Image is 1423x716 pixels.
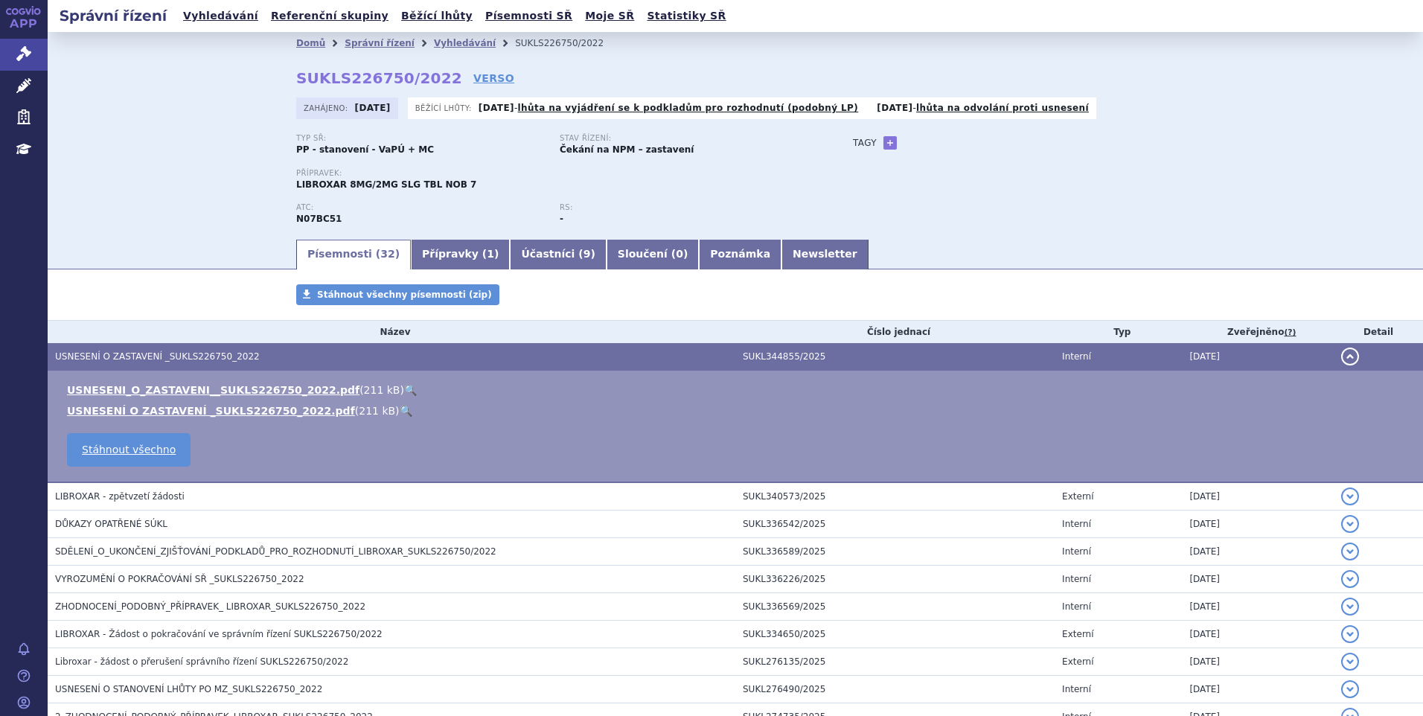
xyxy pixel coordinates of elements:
p: Přípravek: [296,169,823,178]
a: + [883,136,897,150]
a: USNESENI_O_ZASTAVENI__SUKLS226750_2022.pdf [67,384,359,396]
a: Běžící lhůty [397,6,477,26]
th: Typ [1055,321,1182,343]
span: Interní [1062,684,1091,694]
a: Poznámka [699,240,781,269]
a: 🔍 [404,384,417,396]
td: SUKL344855/2025 [735,343,1055,371]
button: detail [1341,570,1359,588]
td: SUKL336589/2025 [735,538,1055,566]
td: SUKL334650/2025 [735,621,1055,648]
button: detail [1341,515,1359,533]
span: SDĚLENÍ_O_UKONČENÍ_ZJIŠŤOVÁNÍ_PODKLADŮ_PRO_ROZHODNUTÍ_LIBROXAR_SUKLS226750/2022 [55,546,496,557]
td: [DATE] [1182,538,1334,566]
span: Interní [1062,601,1091,612]
p: Typ SŘ: [296,134,545,143]
a: Písemnosti SŘ [481,6,577,26]
a: Vyhledávání [179,6,263,26]
span: DŮKAZY OPATŘENÉ SÚKL [55,519,167,529]
span: Interní [1062,574,1091,584]
span: Externí [1062,629,1093,639]
a: USNESENÍ O ZASTAVENÍ _SUKLS226750_2022.pdf [67,405,355,417]
span: ZHODNOCENÍ_PODOBNÝ_PŘÍPRAVEK_ LIBROXAR_SUKLS226750_2022 [55,601,365,612]
th: Číslo jednací [735,321,1055,343]
td: SUKL336226/2025 [735,566,1055,593]
a: Moje SŘ [581,6,639,26]
td: [DATE] [1182,482,1334,511]
th: Detail [1334,321,1423,343]
span: VYROZUMĚNÍ O POKRAČOVÁNÍ SŘ _SUKLS226750_2022 [55,574,304,584]
button: detail [1341,488,1359,505]
li: ( ) [67,383,1408,397]
a: Referenční skupiny [266,6,393,26]
a: Domů [296,38,325,48]
td: [DATE] [1182,511,1334,538]
span: 211 kB [359,405,395,417]
button: detail [1341,625,1359,643]
a: Přípravky (1) [411,240,510,269]
strong: - [560,214,563,224]
span: LIBROXAR - zpětvzetí žádosti [55,491,185,502]
li: SUKLS226750/2022 [515,32,623,54]
a: Účastníci (9) [510,240,606,269]
p: ATC: [296,203,545,212]
span: Interní [1062,351,1091,362]
a: Sloučení (0) [607,240,699,269]
td: [DATE] [1182,676,1334,703]
span: Stáhnout všechny písemnosti (zip) [317,290,492,300]
strong: [DATE] [877,103,912,113]
span: Libroxar - žádost o přerušení správního řízení SUKLS226750/2022 [55,656,348,667]
strong: BUPRENORFIN, KOMBINACE [296,214,342,224]
span: Externí [1062,491,1093,502]
span: 211 kB [364,384,400,396]
a: Newsletter [781,240,869,269]
td: [DATE] [1182,621,1334,648]
strong: SUKLS226750/2022 [296,69,462,87]
td: SUKL276490/2025 [735,676,1055,703]
button: detail [1341,653,1359,671]
span: LIBROXAR 8MG/2MG SLG TBL NOB 7 [296,179,476,190]
span: USNESENÍ O STANOVENÍ LHŮTY PO MZ_SUKLS226750_2022 [55,684,322,694]
span: 0 [676,248,683,260]
li: ( ) [67,403,1408,418]
strong: [DATE] [479,103,514,113]
th: Název [48,321,735,343]
td: [DATE] [1182,648,1334,676]
a: Správní řízení [345,38,415,48]
th: Zveřejněno [1182,321,1334,343]
span: Běžící lhůty: [415,102,475,114]
td: SUKL336542/2025 [735,511,1055,538]
span: USNESENÍ O ZASTAVENÍ _SUKLS226750_2022 [55,351,260,362]
td: [DATE] [1182,343,1334,371]
button: detail [1341,680,1359,698]
button: detail [1341,348,1359,365]
a: Stáhnout všechno [67,433,191,467]
td: SUKL336569/2025 [735,593,1055,621]
td: SUKL276135/2025 [735,648,1055,676]
span: Interní [1062,546,1091,557]
h3: Tagy [853,134,877,152]
strong: PP - stanovení - VaPÚ + MC [296,144,434,155]
p: - [479,102,858,114]
p: Stav řízení: [560,134,808,143]
span: 9 [583,248,591,260]
a: VERSO [473,71,514,86]
a: Vyhledávání [434,38,496,48]
a: lhůta na vyjádření se k podkladům pro rozhodnutí (podobný LP) [518,103,859,113]
button: detail [1341,543,1359,560]
a: Písemnosti (32) [296,240,411,269]
span: Interní [1062,519,1091,529]
p: RS: [560,203,808,212]
a: Stáhnout všechny písemnosti (zip) [296,284,499,305]
h2: Správní řízení [48,5,179,26]
span: 1 [487,248,494,260]
strong: Čekání na NPM – zastavení [560,144,694,155]
p: - [877,102,1089,114]
strong: [DATE] [355,103,391,113]
span: 32 [380,248,394,260]
span: LIBROXAR - Žádost o pokračování ve správním řízení SUKLS226750/2022 [55,629,383,639]
a: Statistiky SŘ [642,6,730,26]
span: Zahájeno: [304,102,351,114]
td: SUKL340573/2025 [735,482,1055,511]
button: detail [1341,598,1359,616]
